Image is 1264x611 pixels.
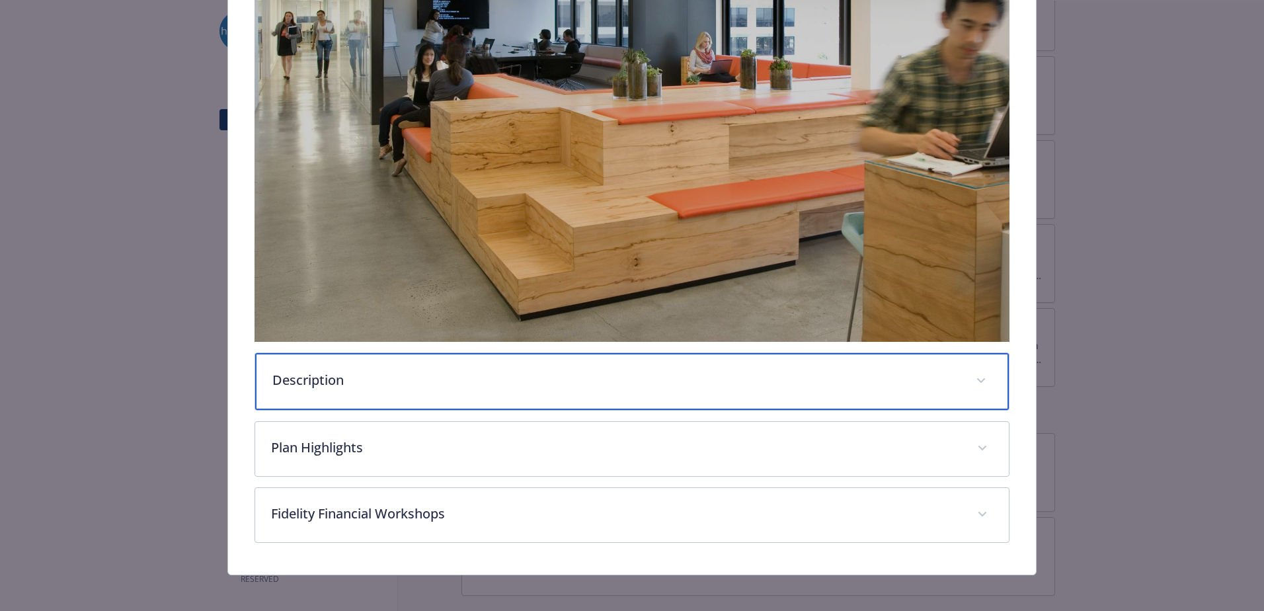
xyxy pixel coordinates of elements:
[271,504,961,524] p: Fidelity Financial Workshops
[255,488,1009,542] div: Fidelity Financial Workshops
[271,438,961,458] p: Plan Highlights
[255,353,1009,410] div: Description
[272,370,960,390] p: Description
[255,422,1009,476] div: Plan Highlights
